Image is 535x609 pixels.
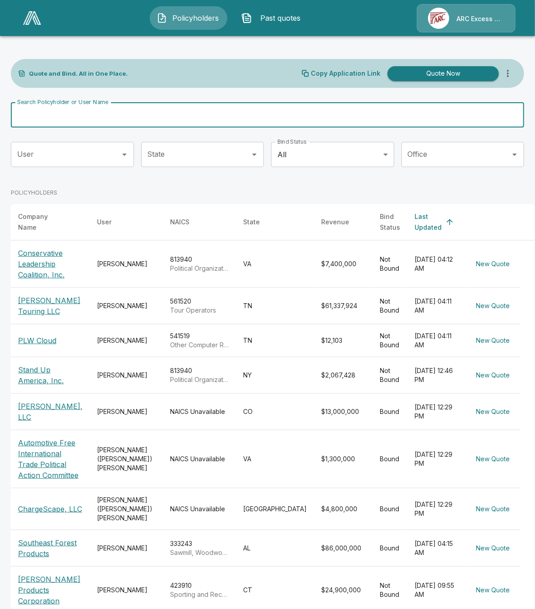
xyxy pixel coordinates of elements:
[97,259,156,268] div: [PERSON_NAME]
[384,66,499,81] a: Quote Now
[17,98,108,106] label: Search Policyholder or User Name
[170,217,189,227] div: NAICS
[373,241,407,288] td: Not Bound
[373,530,407,567] td: Bound
[170,366,229,384] div: 813940
[407,357,465,394] td: [DATE] 12:46 PM
[170,255,229,273] div: 813940
[236,357,314,394] td: NY
[241,13,252,23] img: Past quotes Icon
[170,581,229,599] div: 423910
[373,324,407,357] td: Not Bound
[472,404,513,420] button: New Quote
[235,6,312,30] button: Past quotes IconPast quotes
[373,288,407,324] td: Not Bound
[171,13,221,23] span: Policyholders
[163,430,236,488] td: NAICS Unavailable
[314,488,373,530] td: $4,800,000
[248,148,261,161] button: Open
[243,217,260,227] div: State
[321,217,349,227] div: Revenue
[373,430,407,488] td: Bound
[97,217,111,227] div: User
[373,488,407,530] td: Bound
[18,248,83,280] p: Conservative Leadership Coalition, Inc.
[236,488,314,530] td: [GEOGRAPHIC_DATA]
[18,537,83,559] p: Southeast Forest Products
[97,407,156,416] div: [PERSON_NAME]
[97,586,156,595] div: [PERSON_NAME]
[407,394,465,430] td: [DATE] 12:29 PM
[373,394,407,430] td: Bound
[428,8,449,29] img: Agency Icon
[163,394,236,430] td: NAICS Unavailable
[472,367,513,384] button: New Quote
[407,324,465,357] td: [DATE] 04:11 AM
[472,582,513,599] button: New Quote
[314,324,373,357] td: $12,103
[18,504,82,514] p: ChargeScape, LLC
[163,488,236,530] td: NAICS Unavailable
[407,488,465,530] td: [DATE] 12:29 PM
[170,341,229,350] p: Other Computer Related Services
[277,138,307,145] label: Bind Status
[18,574,83,606] p: [PERSON_NAME] Products Corporation
[118,148,131,161] button: Open
[11,189,57,197] p: POLICYHOLDERS
[236,394,314,430] td: CO
[97,371,156,380] div: [PERSON_NAME]
[170,590,229,599] p: Sporting and Recreational Goods and Supplies Merchant Wholesalers
[457,14,504,23] p: ARC Excess & Surplus
[407,530,465,567] td: [DATE] 04:15 AM
[170,332,229,350] div: 541519
[170,264,229,273] p: Political Organizations
[236,430,314,488] td: VA
[314,357,373,394] td: $2,067,428
[472,298,513,314] button: New Quote
[157,13,167,23] img: Policyholders Icon
[150,6,227,30] button: Policyholders IconPolicyholders
[373,357,407,394] td: Not Bound
[314,241,373,288] td: $7,400,000
[236,324,314,357] td: TN
[236,288,314,324] td: TN
[29,71,128,77] p: Quote and Bind. All in One Place.
[373,204,407,241] th: Bind Status
[472,540,513,557] button: New Quote
[170,306,229,315] p: Tour Operators
[23,11,41,25] img: AA Logo
[415,211,442,233] div: Last Updated
[18,364,83,386] p: Stand Up America, Inc.
[18,211,66,233] div: Company Name
[18,401,83,423] p: [PERSON_NAME], LLC
[256,13,305,23] span: Past quotes
[18,335,56,346] p: PLW Cloud
[236,241,314,288] td: VA
[236,530,314,567] td: AL
[387,66,499,81] button: Quote Now
[170,375,229,384] p: Political Organizations
[472,256,513,273] button: New Quote
[314,394,373,430] td: $13,000,000
[271,142,394,167] div: All
[170,297,229,315] div: 561520
[97,495,156,523] div: [PERSON_NAME] ([PERSON_NAME]) [PERSON_NAME]
[97,544,156,553] div: [PERSON_NAME]
[499,64,517,82] button: more
[472,332,513,349] button: New Quote
[417,4,516,32] a: Agency IconARC Excess & Surplus
[472,451,513,468] button: New Quote
[18,437,83,481] p: Automotive Free International Trade Political Action Committee
[97,301,156,310] div: [PERSON_NAME]
[97,336,156,345] div: [PERSON_NAME]
[97,445,156,473] div: [PERSON_NAME] ([PERSON_NAME]) [PERSON_NAME]
[311,70,380,77] p: Copy Application Link
[314,530,373,567] td: $86,000,000
[472,501,513,518] button: New Quote
[508,148,521,161] button: Open
[170,548,229,557] p: Sawmill, Woodworking, and Paper Machinery Manufacturing
[314,288,373,324] td: $61,337,924
[314,430,373,488] td: $1,300,000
